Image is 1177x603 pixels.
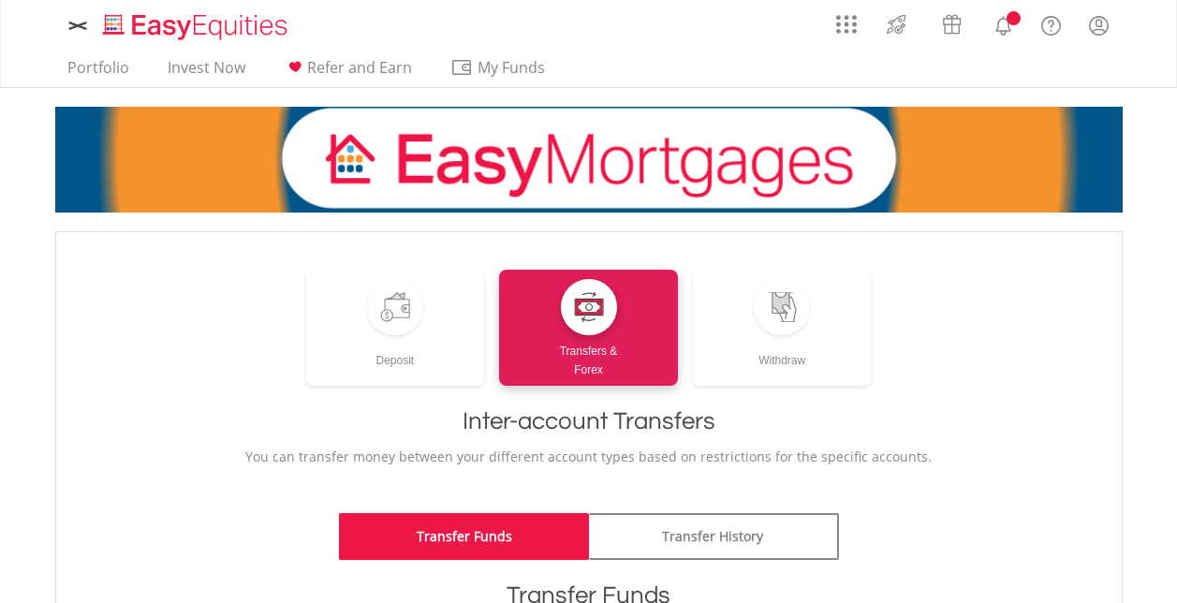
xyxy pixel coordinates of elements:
a: Portfolio [60,58,137,87]
a: My Profile [1075,5,1123,46]
div: Deposit [306,335,485,370]
p: You can transfer money between your different account types based on restrictions for the specifi... [75,448,1103,466]
a: Vouchers [924,5,979,39]
img: EasyMortage Promotion Banner [55,107,1123,213]
a: Withdraw [693,270,872,386]
h1: Inter-account Transfers [75,404,1103,438]
a: FAQ's and Support [1027,5,1075,42]
a: Transfer Funds [339,513,589,560]
span: Refer and Earn [307,57,412,78]
a: Deposit [306,270,485,386]
img: vouchers-v2.svg [936,9,967,39]
div: Transfers & Forex [499,335,678,379]
img: grid-menu-icon.svg [836,14,857,35]
div: Withdraw [693,335,872,370]
a: Invest Now [160,58,253,87]
span: My Funds [450,55,573,80]
a: Home page [96,5,295,42]
a: AppsGrid [824,5,869,35]
img: EasyEquities_Logo.png [99,11,295,42]
img: thrive-v2.svg [881,9,912,39]
a: Refer and Earn [276,58,419,87]
a: Transfer History [589,513,839,560]
a: Notifications [979,5,1027,42]
a: Transfers &Forex [499,270,678,386]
